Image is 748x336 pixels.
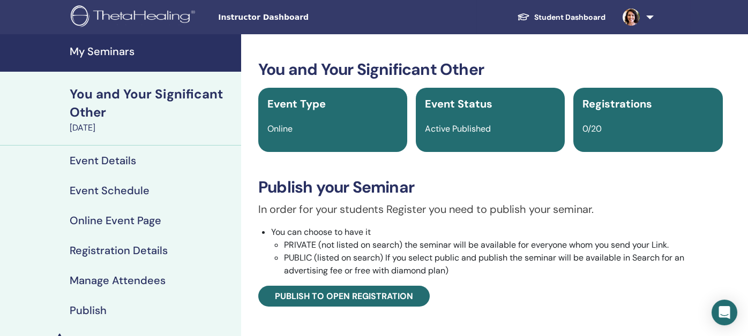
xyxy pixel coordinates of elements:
[508,7,614,27] a: Student Dashboard
[582,97,652,111] span: Registrations
[623,9,640,26] img: default.jpg
[425,97,492,111] span: Event Status
[70,244,168,257] h4: Registration Details
[70,85,235,121] div: You and Your Significant Other
[582,123,602,134] span: 0/20
[271,226,723,277] li: You can choose to have it
[70,184,149,197] h4: Event Schedule
[70,45,235,58] h4: My Seminars
[63,85,241,134] a: You and Your Significant Other[DATE]
[258,201,723,217] p: In order for your students Register you need to publish your seminar.
[70,304,107,317] h4: Publish
[275,291,413,302] span: Publish to open registration
[284,239,723,251] li: PRIVATE (not listed on search) the seminar will be available for everyone whom you send your Link.
[258,60,723,79] h3: You and Your Significant Other
[267,123,293,134] span: Online
[70,214,161,227] h4: Online Event Page
[258,286,430,307] a: Publish to open registration
[517,12,530,21] img: graduation-cap-white.svg
[267,97,326,111] span: Event Type
[70,274,166,287] h4: Manage Attendees
[425,123,491,134] span: Active Published
[258,178,723,197] h3: Publish your Seminar
[218,12,379,23] span: Instructor Dashboard
[712,300,737,325] div: Open Intercom Messenger
[70,154,136,167] h4: Event Details
[70,121,235,134] div: [DATE]
[71,5,199,29] img: logo.png
[284,251,723,277] li: PUBLIC (listed on search) If you select public and publish the seminar will be available in Searc...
